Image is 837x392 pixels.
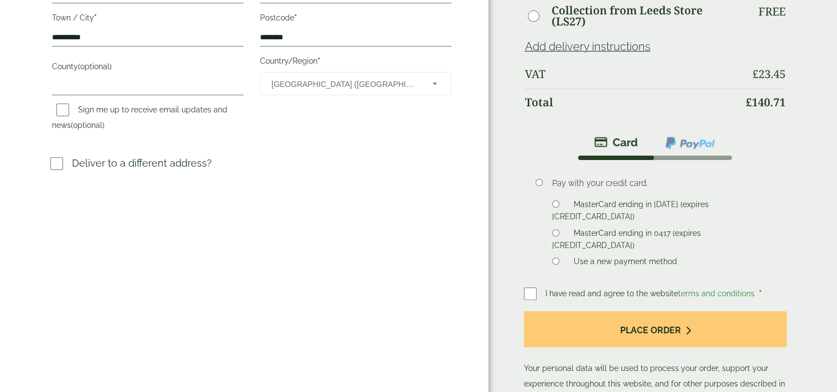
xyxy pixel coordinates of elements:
abbr: required [94,13,97,22]
span: (optional) [78,62,112,71]
abbr: required [759,289,762,298]
img: ppcp-gateway.png [664,136,716,150]
span: £ [746,95,752,110]
a: Add delivery instructions [525,40,651,53]
label: County [52,59,243,78]
label: Town / City [52,10,243,29]
label: Country/Region [260,53,451,72]
span: United Kingdom (UK) [272,73,418,96]
abbr: required [318,56,320,65]
span: Country/Region [260,72,451,95]
label: Use a new payment method [569,257,682,269]
bdi: 140.71 [746,95,786,110]
button: Place order [524,311,787,347]
label: Sign me up to receive email updates and news [52,105,227,133]
img: stripe.png [594,136,638,149]
p: Free [758,5,786,18]
span: (optional) [71,121,105,130]
label: MasterCard ending in [DATE] (expires [CREDIT_CARD_DATA]) [552,200,708,224]
label: Postcode [260,10,451,29]
label: Collection from Leeds Store (LS27) [552,5,738,27]
label: MasterCard ending in 0417 (expires [CREDIT_CARD_DATA]) [552,229,700,253]
th: VAT [525,61,739,87]
input: Sign me up to receive email updates and news(optional) [56,104,69,116]
span: I have read and agree to the website [545,289,757,298]
th: Total [525,89,739,116]
p: Pay with your credit card. [552,177,770,189]
abbr: required [294,13,297,22]
bdi: 23.45 [752,66,786,81]
a: terms and conditions [678,289,755,298]
p: Deliver to a different address? [72,156,212,171]
span: £ [752,66,758,81]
